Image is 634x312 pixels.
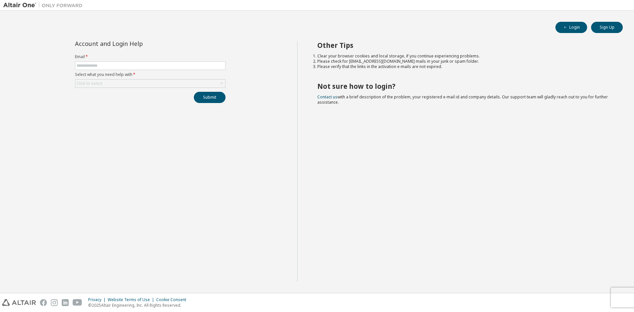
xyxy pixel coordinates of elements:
button: Submit [194,92,226,103]
h2: Not sure how to login? [317,82,611,90]
p: © 2025 Altair Engineering, Inc. All Rights Reserved. [88,302,190,308]
a: Contact us [317,94,337,100]
div: Privacy [88,297,108,302]
li: Please check for [EMAIL_ADDRESS][DOMAIN_NAME] mails in your junk or spam folder. [317,59,611,64]
div: Cookie Consent [156,297,190,302]
div: Click to select [75,80,225,87]
h2: Other Tips [317,41,611,50]
button: Sign Up [591,22,623,33]
label: Email [75,54,226,59]
label: Select what you need help with [75,72,226,77]
img: linkedin.svg [62,299,69,306]
img: altair_logo.svg [2,299,36,306]
div: Click to select [77,81,102,86]
img: facebook.svg [40,299,47,306]
button: Login [555,22,587,33]
li: Please verify that the links in the activation e-mails are not expired. [317,64,611,69]
img: Altair One [3,2,86,9]
img: youtube.svg [73,299,82,306]
span: with a brief description of the problem, your registered e-mail id and company details. Our suppo... [317,94,608,105]
div: Website Terms of Use [108,297,156,302]
img: instagram.svg [51,299,58,306]
li: Clear your browser cookies and local storage, if you continue experiencing problems. [317,53,611,59]
div: Account and Login Help [75,41,195,46]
